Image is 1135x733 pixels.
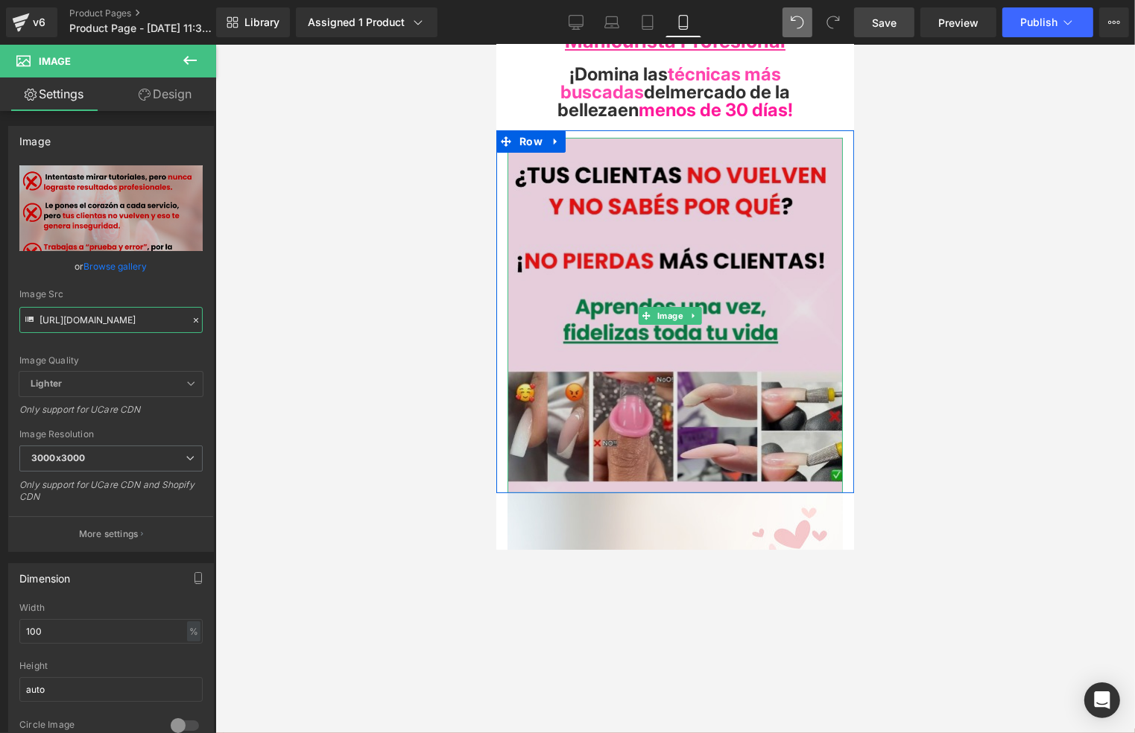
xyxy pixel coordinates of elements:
a: Product Pages [69,7,241,19]
span: ! [291,54,297,76]
span: Image [39,55,71,67]
div: % [187,621,200,641]
div: Image Src [19,289,203,299]
div: Height [19,661,203,671]
a: v6 [6,7,57,37]
span: menos de 30 días [142,54,291,76]
span: en [121,54,142,76]
div: Dimension [19,564,71,585]
span: ¡Domina las [73,19,171,40]
a: Browse gallery [84,253,148,279]
div: or [19,258,203,274]
a: New Library [216,7,290,37]
b: Lighter [31,378,62,389]
span: Product Page - [DATE] 11:38:37 [69,22,212,34]
b: 3000x3000 [31,452,85,463]
div: Only support for UCare CDN [19,404,203,425]
a: Desktop [558,7,594,37]
a: Laptop [594,7,630,37]
div: v6 [30,13,48,32]
a: Tablet [630,7,665,37]
span: Image [158,262,190,280]
div: Open Intercom Messenger [1084,682,1120,718]
div: Width [19,603,203,613]
a: Preview [920,7,996,37]
button: More [1099,7,1129,37]
a: Expand / Collapse [50,86,69,108]
a: Design [111,77,219,111]
input: auto [19,619,203,644]
span: mercado de la belleza [61,37,294,76]
input: auto [19,677,203,702]
div: Only support for UCare CDN and Shopify CDN [19,479,203,513]
div: Image [19,127,51,147]
span: Publish [1020,16,1057,28]
span: Row [19,86,50,108]
button: Undo [783,7,812,37]
input: Link [19,307,203,333]
span: técnicas más buscadas [64,19,285,58]
div: Image Quality [19,355,203,366]
span: Preview [938,15,978,31]
span: Save [872,15,897,31]
p: More settings [79,527,139,541]
a: Mobile [665,7,701,37]
span: Library [244,16,279,29]
button: More settings [9,516,213,551]
div: Image Resolution [19,429,203,440]
span: del [148,37,174,58]
a: Expand / Collapse [189,262,205,280]
div: Assigned 1 Product [308,15,426,30]
button: Redo [818,7,848,37]
button: Publish [1002,7,1093,37]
